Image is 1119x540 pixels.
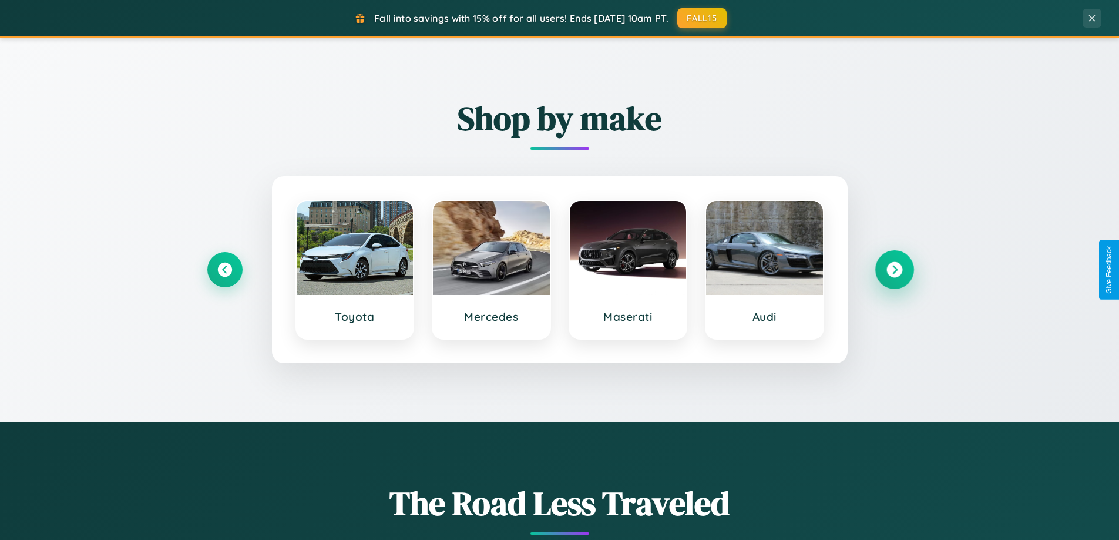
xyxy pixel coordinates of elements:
[207,96,912,141] h2: Shop by make
[582,310,675,324] h3: Maserati
[1105,246,1113,294] div: Give Feedback
[677,8,727,28] button: FALL15
[718,310,811,324] h3: Audi
[445,310,538,324] h3: Mercedes
[308,310,402,324] h3: Toyota
[207,481,912,526] h1: The Road Less Traveled
[374,12,668,24] span: Fall into savings with 15% off for all users! Ends [DATE] 10am PT.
